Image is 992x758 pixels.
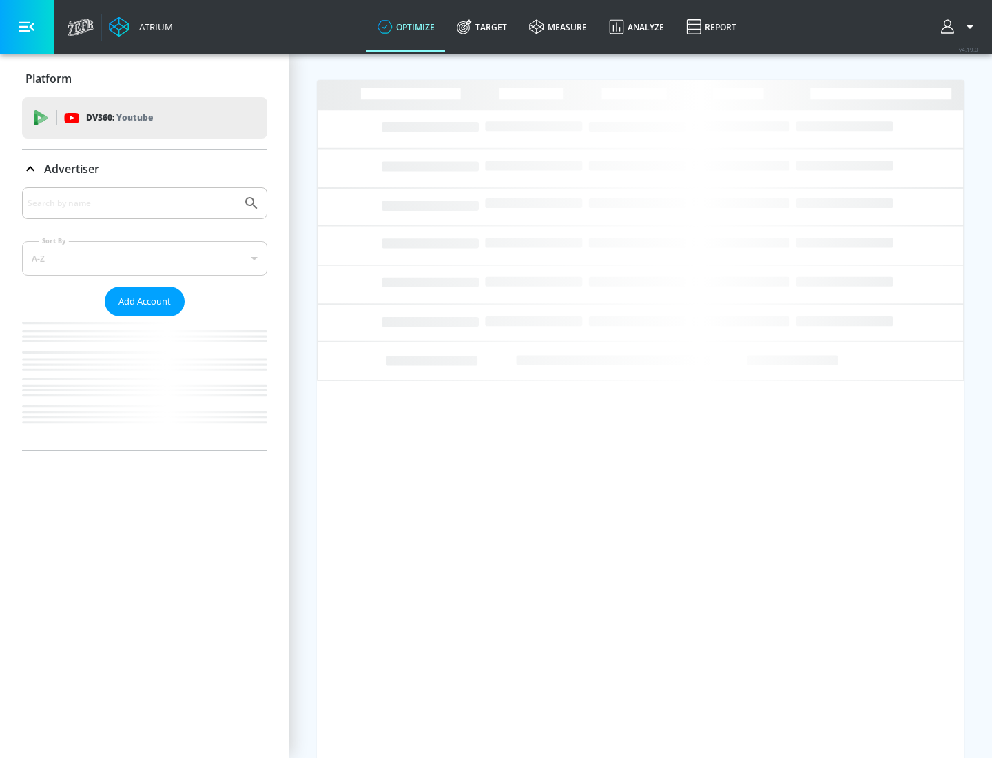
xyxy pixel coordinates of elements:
label: Sort By [39,236,69,245]
p: Youtube [116,110,153,125]
span: v 4.19.0 [959,45,978,53]
p: DV360: [86,110,153,125]
div: DV360: Youtube [22,97,267,139]
a: measure [518,2,598,52]
a: Atrium [109,17,173,37]
a: optimize [366,2,446,52]
div: Advertiser [22,187,267,450]
div: Atrium [134,21,173,33]
span: Add Account [118,294,171,309]
button: Add Account [105,287,185,316]
a: Report [675,2,747,52]
div: A-Z [22,241,267,276]
a: Target [446,2,518,52]
p: Advertiser [44,161,99,176]
div: Advertiser [22,150,267,188]
input: Search by name [28,194,236,212]
a: Analyze [598,2,675,52]
p: Platform [25,71,72,86]
div: Platform [22,59,267,98]
nav: list of Advertiser [22,316,267,450]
